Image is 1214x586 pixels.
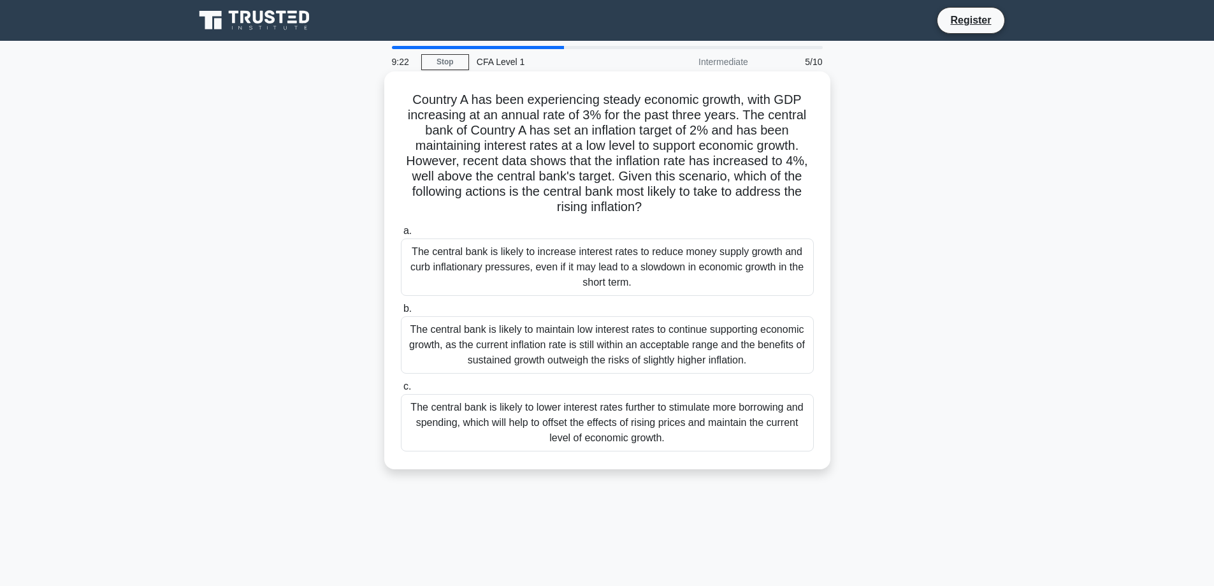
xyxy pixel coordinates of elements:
span: b. [403,303,412,314]
div: The central bank is likely to increase interest rates to reduce money supply growth and curb infl... [401,238,814,296]
div: The central bank is likely to maintain low interest rates to continue supporting economic growth,... [401,316,814,374]
div: CFA Level 1 [469,49,644,75]
h5: Country A has been experiencing steady economic growth, with GDP increasing at an annual rate of ... [400,92,815,216]
span: a. [403,225,412,236]
div: Intermediate [644,49,756,75]
div: 5/10 [756,49,830,75]
div: 9:22 [384,49,421,75]
a: Stop [421,54,469,70]
span: c. [403,381,411,392]
a: Register [943,12,999,28]
div: The central bank is likely to lower interest rates further to stimulate more borrowing and spendi... [401,394,814,451]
